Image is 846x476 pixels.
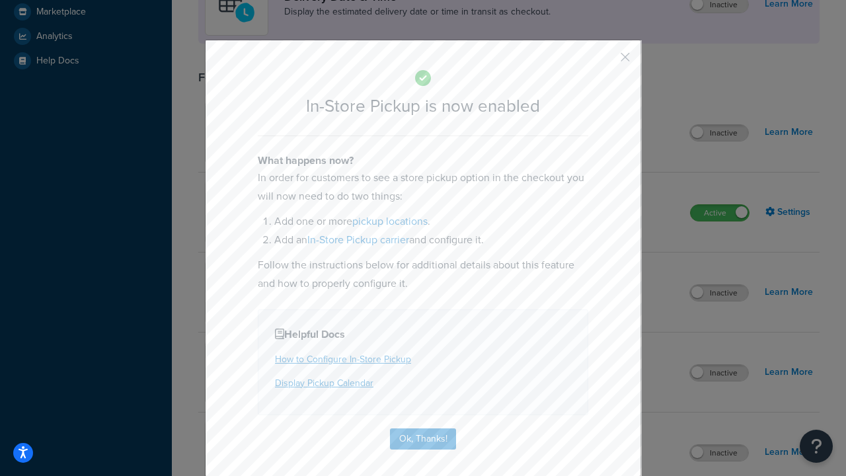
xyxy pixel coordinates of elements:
[274,231,588,249] li: Add an and configure it.
[258,256,588,293] p: Follow the instructions below for additional details about this feature and how to properly confi...
[275,327,571,342] h4: Helpful Docs
[390,428,456,450] button: Ok, Thanks!
[274,212,588,231] li: Add one or more .
[275,376,373,390] a: Display Pickup Calendar
[275,352,411,366] a: How to Configure In-Store Pickup
[258,169,588,206] p: In order for customers to see a store pickup option in the checkout you will now need to do two t...
[352,214,428,229] a: pickup locations
[307,232,409,247] a: In-Store Pickup carrier
[258,97,588,116] h2: In-Store Pickup is now enabled
[258,153,588,169] h4: What happens now?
